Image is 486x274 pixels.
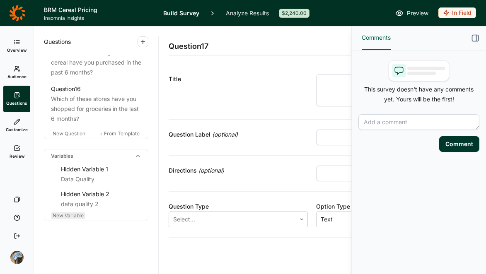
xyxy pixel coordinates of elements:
a: Review [3,139,30,165]
div: Which of the following brands of cereal have you purchased in the past 6 months? [51,48,141,77]
div: Variables [44,149,148,163]
a: Audience [3,59,30,86]
span: Question 17 [169,41,208,52]
div: Data Quality [61,174,141,184]
a: Customize [3,112,30,139]
div: Directions [169,166,308,175]
p: This survey doesn't have any comments yet. Yours will be the first! [358,84,479,104]
a: Question16Which of these stores have you shopped for groceries in the last 6 months? [44,82,148,125]
span: Audience [7,74,27,79]
span: Questions [6,100,27,106]
button: Comment [439,136,479,152]
a: Preview [395,8,428,18]
div: $2,240.00 [279,9,309,18]
span: Comments [362,33,391,43]
a: Overview [3,33,30,59]
span: Review [10,153,24,159]
div: Question Label [169,130,308,139]
a: Question15Which of the following brands of cereal have you purchased in the past 6 months? [44,36,148,79]
span: New Question [53,130,85,137]
div: Question Type [169,202,308,212]
span: (optional) [212,130,238,139]
span: New Variable [53,212,84,219]
span: Customize [6,127,28,132]
div: Title [169,74,308,84]
div: data quality 2 [61,199,141,209]
span: Questions [44,37,71,47]
span: Overview [7,47,27,53]
img: ocn8z7iqvmiiaveqkfqd.png [10,251,24,264]
span: + From Template [99,130,140,137]
div: In Field [438,7,476,18]
button: In Field [438,7,476,19]
span: Preview [407,8,428,18]
div: Which of these stores have you shopped for groceries in the last 6 months? [51,94,141,124]
a: Questions [3,86,30,112]
div: Question 16 [51,84,81,94]
h1: BRM Cereal Pricing [44,5,153,15]
div: Option Type [316,202,455,212]
span: (optional) [198,166,224,175]
div: Hidden Variable 2 [61,189,141,199]
span: Insomnia Insights [44,15,153,22]
div: Hidden Variable 1 [61,164,141,174]
button: Comments [362,26,391,50]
